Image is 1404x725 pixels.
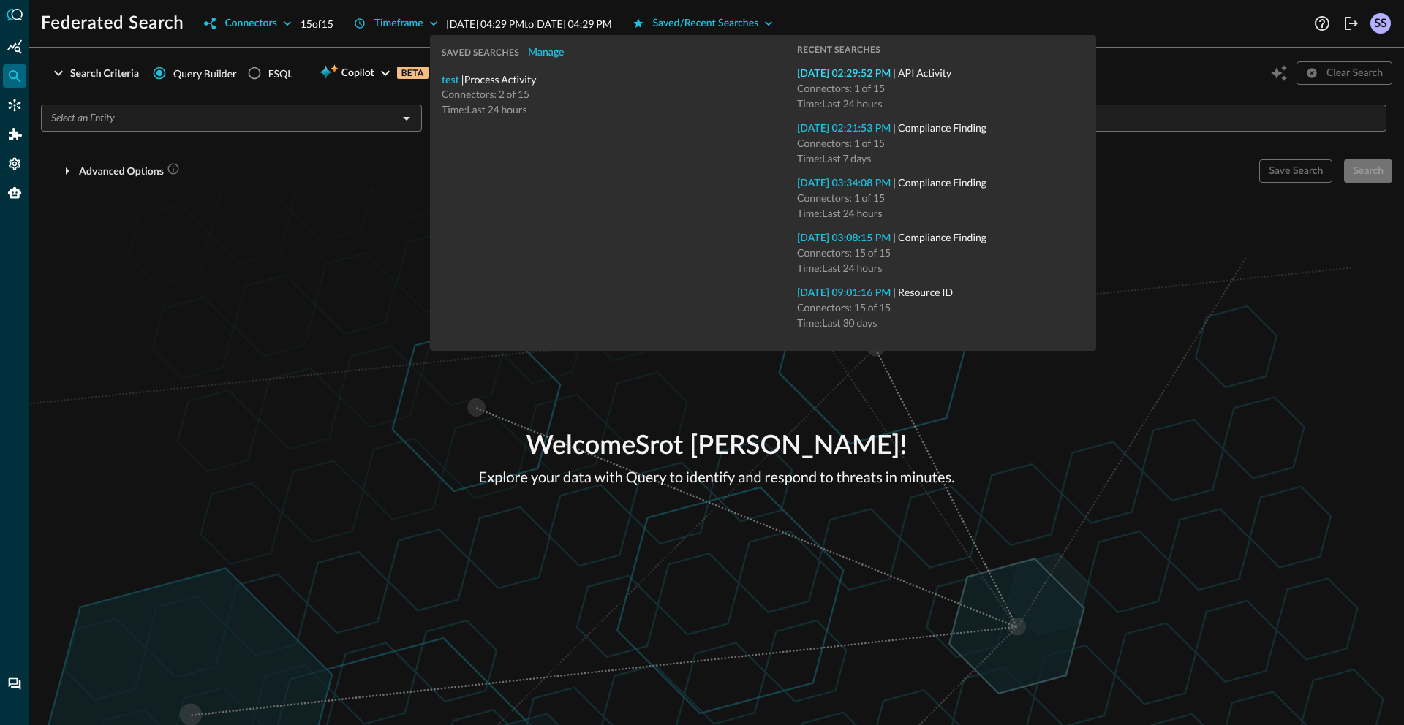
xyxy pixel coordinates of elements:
button: Logout [1340,12,1363,35]
span: Connectors: 1 of 15 [797,137,885,149]
span: Connectors: 15 of 15 [797,301,891,314]
p: 15 of 15 [301,16,333,31]
span: | [891,121,986,134]
div: FSQL [268,66,293,81]
span: Time: Last 24 hours [797,207,883,219]
button: Help [1310,12,1334,35]
button: Search Criteria [41,61,148,85]
span: Copilot [341,64,374,83]
div: Summary Insights [3,35,26,58]
a: [DATE] 09:01:16 PM [797,288,891,298]
span: SAVED SEARCHES [442,48,519,58]
span: Connectors: 2 of 15 [442,88,529,100]
a: [DATE] 02:29:52 PM [797,69,891,79]
div: Saved/Recent Searches [653,15,759,33]
span: Compliance Finding [898,121,986,134]
span: Connectors: 1 of 15 [797,82,885,94]
span: Connectors: 15 of 15 [797,246,891,259]
div: Advanced Options [79,162,180,181]
div: Addons [4,123,27,146]
div: Federated Search [3,64,26,88]
span: | [891,176,986,189]
span: | Process Activity [459,73,537,86]
a: [DATE] 02:21:53 PM [797,124,891,134]
div: Search Criteria [70,64,139,83]
div: Connectors [224,15,276,33]
button: Manage [519,41,573,64]
div: Timeframe [374,15,423,33]
span: Time: Last 24 hours [797,97,883,110]
p: [DATE] 04:29 PM to [DATE] 04:29 PM [447,16,612,31]
span: RECENT SEARCHES [797,44,880,55]
span: Connectors: 1 of 15 [797,191,885,204]
button: Timeframe [345,12,447,35]
span: Time: Last 7 days [797,152,871,164]
button: Open [396,108,417,129]
span: Time: Last 24 hours [442,103,527,115]
span: Time: Last 30 days [797,316,877,329]
button: Advanced Options [41,159,189,183]
span: Time: Last 24 hours [797,262,883,274]
a: test [442,75,459,86]
span: API Activity [898,67,951,79]
a: [DATE] 03:34:08 PM [797,178,891,189]
button: Saved/Recent Searches [624,12,782,35]
span: Compliance Finding [898,231,986,243]
span: Query Builder [173,66,237,81]
div: Chat [3,672,26,696]
div: Settings [3,152,26,175]
span: Resource ID [898,286,953,298]
button: CopilotBETA [310,61,437,85]
span: Compliance Finding [898,176,986,189]
input: Select an Entity [45,109,393,127]
span: | [891,231,986,243]
button: Connectors [195,12,300,35]
a: [DATE] 03:08:15 PM [797,233,891,243]
h1: Federated Search [41,12,184,35]
span: | [891,67,951,79]
span: | [891,286,953,298]
p: Explore your data with Query to identify and respond to threats in minutes. [479,466,955,488]
div: SS [1370,13,1391,34]
div: Connectors [3,94,26,117]
div: Manage [528,44,565,62]
p: Welcome Srot [PERSON_NAME] ! [479,427,955,466]
p: BETA [397,67,429,79]
div: Query Agent [3,181,26,205]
